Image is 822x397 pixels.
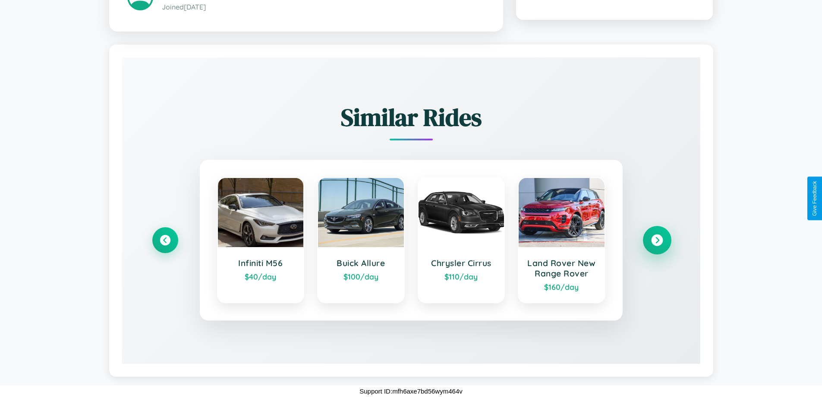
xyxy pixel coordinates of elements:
[227,272,295,281] div: $ 40 /day
[527,258,596,279] h3: Land Rover New Range Rover
[359,385,462,397] p: Support ID: mfh6axe7bd56wym464v
[217,177,305,303] a: Infiniti M56$40/day
[227,258,295,268] h3: Infiniti M56
[317,177,405,303] a: Buick Allure$100/day
[327,272,395,281] div: $ 100 /day
[427,272,496,281] div: $ 110 /day
[327,258,395,268] h3: Buick Allure
[418,177,505,303] a: Chrysler Cirrus$110/day
[527,282,596,292] div: $ 160 /day
[518,177,605,303] a: Land Rover New Range Rover$160/day
[427,258,496,268] h3: Chrysler Cirrus
[152,101,670,134] h2: Similar Rides
[162,1,485,13] p: Joined [DATE]
[812,181,818,216] div: Give Feedback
